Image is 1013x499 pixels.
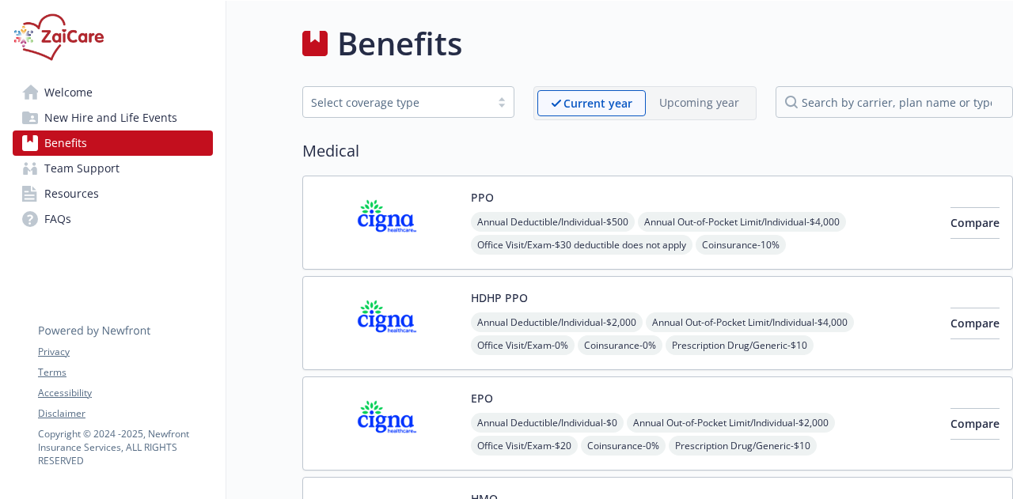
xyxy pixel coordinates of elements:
[669,436,817,456] span: Prescription Drug/Generic - $10
[950,207,1000,239] button: Compare
[44,206,71,232] span: FAQs
[13,156,213,181] a: Team Support
[38,386,212,400] a: Accessibility
[471,312,643,332] span: Annual Deductible/Individual - $2,000
[471,335,575,355] span: Office Visit/Exam - 0%
[471,413,624,433] span: Annual Deductible/Individual - $0
[471,436,578,456] span: Office Visit/Exam - $20
[776,86,1013,118] input: search by carrier, plan name or type
[13,80,213,105] a: Welcome
[638,212,846,232] span: Annual Out-of-Pocket Limit/Individual - $4,000
[316,189,458,256] img: CIGNA carrier logo
[563,95,632,112] p: Current year
[316,289,458,357] img: CIGNA carrier logo
[38,427,212,467] p: Copyright © 2024 - 2025 , Newfront Insurance Services, ALL RIGHTS RESERVED
[13,105,213,130] a: New Hire and Life Events
[666,335,814,355] span: Prescription Drug/Generic - $10
[44,130,87,156] span: Benefits
[950,408,1000,440] button: Compare
[44,156,120,181] span: Team Support
[38,365,212,380] a: Terms
[950,215,1000,230] span: Compare
[38,345,212,359] a: Privacy
[471,212,635,232] span: Annual Deductible/Individual - $500
[646,90,753,116] span: Upcoming year
[316,390,458,457] img: CIGNA carrier logo
[311,94,482,111] div: Select coverage type
[471,189,494,206] button: PPO
[581,436,666,456] span: Coinsurance - 0%
[950,416,1000,431] span: Compare
[471,390,493,406] button: EPO
[44,181,99,206] span: Resources
[44,105,177,130] span: New Hire and Life Events
[627,413,835,433] span: Annual Out-of-Pocket Limit/Individual - $2,000
[44,80,93,105] span: Welcome
[38,406,212,421] a: Disclaimer
[302,139,1013,163] h2: Medical
[337,20,462,67] h1: Benefits
[13,181,213,206] a: Resources
[578,335,662,355] span: Coinsurance - 0%
[646,312,854,332] span: Annual Out-of-Pocket Limit/Individual - $4,000
[659,94,739,111] p: Upcoming year
[696,235,786,255] span: Coinsurance - 10%
[950,316,1000,331] span: Compare
[950,308,1000,339] button: Compare
[13,130,213,156] a: Benefits
[471,289,528,306] button: HDHP PPO
[13,206,213,232] a: FAQs
[471,235,692,255] span: Office Visit/Exam - $30 deductible does not apply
